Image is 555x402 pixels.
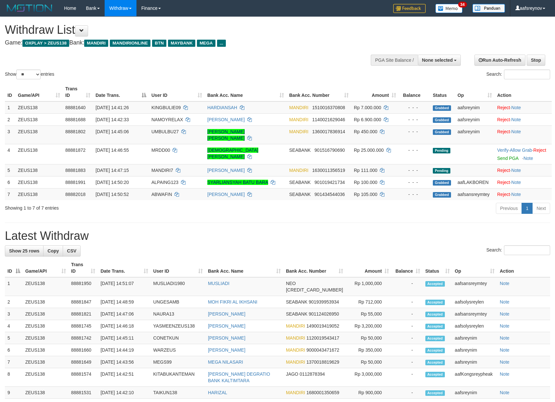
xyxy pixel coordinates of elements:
[511,180,521,185] a: Note
[65,180,85,185] span: 88881991
[354,117,381,122] span: Rp 6.900.000
[5,176,15,188] td: 6
[151,168,173,173] span: MANDIRI7
[392,368,423,387] td: -
[98,320,150,332] td: [DATE] 14:46:18
[22,40,69,47] span: OXPLAY > ZEUS138
[197,40,215,47] span: MEGA
[354,192,377,197] span: Rp 105.000
[289,180,311,185] span: SEABANK
[5,356,23,368] td: 7
[5,144,15,164] td: 4
[286,371,298,377] span: JAGO
[15,176,63,188] td: ZEUS138
[422,58,453,63] span: None selected
[151,277,205,296] td: MUSLIADI1980
[286,299,307,305] span: SEABANK
[495,164,552,176] td: ·
[5,368,23,387] td: 8
[5,3,54,13] img: MOTION_logo.png
[497,148,509,153] a: Verify
[500,371,510,377] a: Note
[309,299,339,305] span: Copy 901939953934 to clipboard
[346,387,392,399] td: Rp 900,000
[495,113,552,125] td: ·
[289,192,311,197] span: SEABANK
[354,180,377,185] span: Rp 100.000
[207,117,245,122] a: [PERSON_NAME]
[452,277,497,296] td: aafsansreymtey
[96,148,129,153] span: [DATE] 14:46:55
[425,372,445,377] span: Accepted
[65,105,85,110] span: 88881640
[23,332,69,344] td: ZEUS138
[392,344,423,356] td: -
[346,368,392,387] td: Rp 3,000,000
[205,259,283,277] th: Bank Acc. Name: activate to sort column ascending
[452,387,497,399] td: aafsreynim
[312,117,345,122] span: Copy 1140021629046 to clipboard
[63,83,93,101] th: Trans ID: activate to sort column ascending
[393,4,426,13] img: Feedback.jpg
[98,344,150,356] td: [DATE] 14:44:19
[151,356,205,368] td: MEGS99
[500,390,510,395] a: Note
[5,277,23,296] td: 1
[472,4,505,13] img: panduan.png
[5,308,23,320] td: 3
[309,311,339,317] span: Copy 901124026950 to clipboard
[5,125,15,144] td: 3
[208,371,270,383] a: [PERSON_NAME] DEGRATIO BANK KALTIMTARA
[15,144,63,164] td: ZEUS138
[69,320,98,332] td: 88881745
[207,192,245,197] a: [PERSON_NAME]
[63,245,81,256] a: CSV
[168,40,195,47] span: MAYBANK
[15,101,63,114] td: ZEUS138
[504,70,550,79] input: Search:
[286,359,305,365] span: MANDIRI
[392,259,423,277] th: Balance: activate to sort column ascending
[98,259,150,277] th: Date Trans.: activate to sort column ascending
[312,129,345,134] span: Copy 1360017836914 to clipboard
[452,259,497,277] th: Op: activate to sort column ascending
[69,344,98,356] td: 88881660
[401,179,428,186] div: - - -
[392,308,423,320] td: -
[306,323,339,329] span: Copy 1490019419052 to clipboard
[452,320,497,332] td: aafsolysreylen
[346,332,392,344] td: Rp 50,000
[65,129,85,134] span: 88881802
[207,129,245,141] a: [PERSON_NAME] [PERSON_NAME]
[69,368,98,387] td: 88881574
[47,248,59,253] span: Copy
[287,83,351,101] th: Bank Acc. Number: activate to sort column ascending
[283,259,346,277] th: Bank Acc. Number: activate to sort column ascending
[500,281,510,286] a: Note
[208,281,229,286] a: MUSLIADI
[351,83,399,101] th: Amount: activate to sort column ascending
[149,83,205,101] th: User ID: activate to sort column ascending
[151,296,205,308] td: UNGESAMB
[306,347,339,353] span: Copy 9000043471672 to clipboard
[5,245,44,256] a: Show 25 rows
[15,83,63,101] th: Game/API: activate to sort column ascending
[312,105,345,110] span: Copy 1510016370808 to clipboard
[286,323,305,329] span: MANDIRI
[5,70,54,79] label: Show entries
[207,168,245,173] a: [PERSON_NAME]
[452,308,497,320] td: aafsansreymtey
[110,40,150,47] span: MANDIRIONLINE
[392,332,423,344] td: -
[5,113,15,125] td: 2
[23,259,69,277] th: Game/API: activate to sort column ascending
[286,287,343,292] span: Copy 5859457168856576 to clipboard
[286,390,305,395] span: MANDIRI
[500,335,510,341] a: Note
[98,368,150,387] td: [DATE] 14:42:51
[23,368,69,387] td: ZEUS138
[500,347,510,353] a: Note
[93,83,149,101] th: Date Trans.: activate to sort column descending
[346,344,392,356] td: Rp 350,000
[207,180,268,185] a: SYARLIANSYAH BATU BARA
